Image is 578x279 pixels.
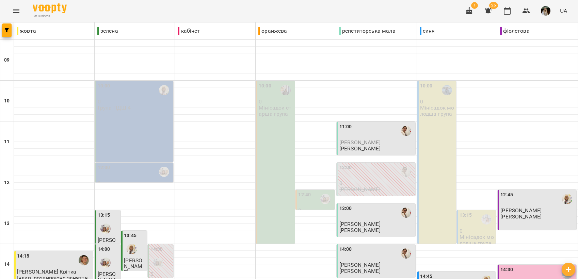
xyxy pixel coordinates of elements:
[500,27,529,35] p: фіолетова
[401,126,411,136] img: Рущак Василина Василівна
[500,207,542,214] span: [PERSON_NAME]
[401,248,411,259] img: Рущак Василина Василівна
[339,27,396,35] p: репетиторська мала
[98,237,116,255] span: [PERSON_NAME]
[4,179,10,186] h6: 12
[500,266,513,274] label: 14:30
[562,269,572,279] div: Світлана Бутковська
[33,14,67,18] span: For Business
[339,205,352,212] label: 13:00
[471,2,478,9] span: 1
[339,139,381,146] span: [PERSON_NAME]
[420,105,455,117] p: Мінісадок молодша група
[481,214,492,225] img: Дзядик Наталія
[98,246,110,253] label: 14:00
[339,268,381,274] p: [PERSON_NAME]
[124,232,137,240] label: 13:45
[98,105,131,111] p: Група ПДШ 4
[339,146,381,151] p: [PERSON_NAME]
[401,208,411,218] img: Рущак Василина Василівна
[124,257,142,276] span: [PERSON_NAME]
[150,271,172,277] p: 0
[339,246,352,253] label: 14:00
[98,82,110,90] label: 10:00
[339,164,352,171] label: 12:00
[17,27,36,35] p: жовта
[401,167,411,177] img: Рущак Василина Василівна
[8,3,25,19] button: Menu
[557,4,570,17] button: UA
[159,85,169,95] img: Балук Надія Василівна
[98,212,110,219] label: 13:15
[560,7,567,14] span: UA
[4,138,10,146] h6: 11
[97,27,118,35] p: зелена
[98,99,172,104] p: 0
[17,252,30,260] label: 14:15
[489,2,498,9] span: 25
[4,220,10,227] h6: 13
[4,97,10,105] h6: 10
[298,208,333,213] p: 0
[562,263,575,276] button: Створити урок
[339,123,352,131] label: 11:00
[178,27,200,35] p: кабінет
[98,180,172,186] p: 0
[298,191,311,199] label: 12:40
[259,105,293,117] p: Мінісадок старша група
[442,85,452,95] img: Гарасим Ольга Богданівна
[100,258,111,268] img: Киричук Тетяна Миколаївна
[420,27,435,35] p: синя
[541,6,550,16] img: db9e5aee73aab2f764342d08fe444bbe.JPG
[159,167,169,177] img: Киричук Тетяна Миколаївна
[339,186,381,192] p: [PERSON_NAME]
[339,221,381,227] span: [PERSON_NAME]
[4,56,10,64] h6: 09
[500,191,513,199] label: 12:45
[500,214,542,219] p: [PERSON_NAME]
[127,244,137,254] img: Балук Надія Василівна
[320,194,331,204] img: Киричук Тетяна Миколаївна
[339,180,414,186] p: 0
[17,268,76,275] span: [PERSON_NAME] Квітка
[460,228,494,234] p: 0
[280,85,291,95] img: Німців Ксенія Петрівна
[258,27,287,35] p: оранжева
[33,3,67,13] img: Voopty Logo
[98,164,110,171] label: 12:00
[259,99,293,104] p: 0
[153,258,163,268] img: Киричук Тетяна Миколаївна
[339,227,381,233] p: [PERSON_NAME]
[339,262,381,268] span: [PERSON_NAME]
[150,246,163,253] label: 14:00
[562,194,572,204] img: Балук Надія Василівна
[4,261,10,268] h6: 14
[460,234,494,246] p: Мінісадок молодша група
[259,82,271,90] label: 10:00
[420,99,455,104] p: 0
[420,82,433,90] label: 10:00
[460,212,472,219] label: 13:15
[79,255,89,265] img: Старюк Людмила Олександрівна
[100,224,111,234] img: Киричук Тетяна Миколаївна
